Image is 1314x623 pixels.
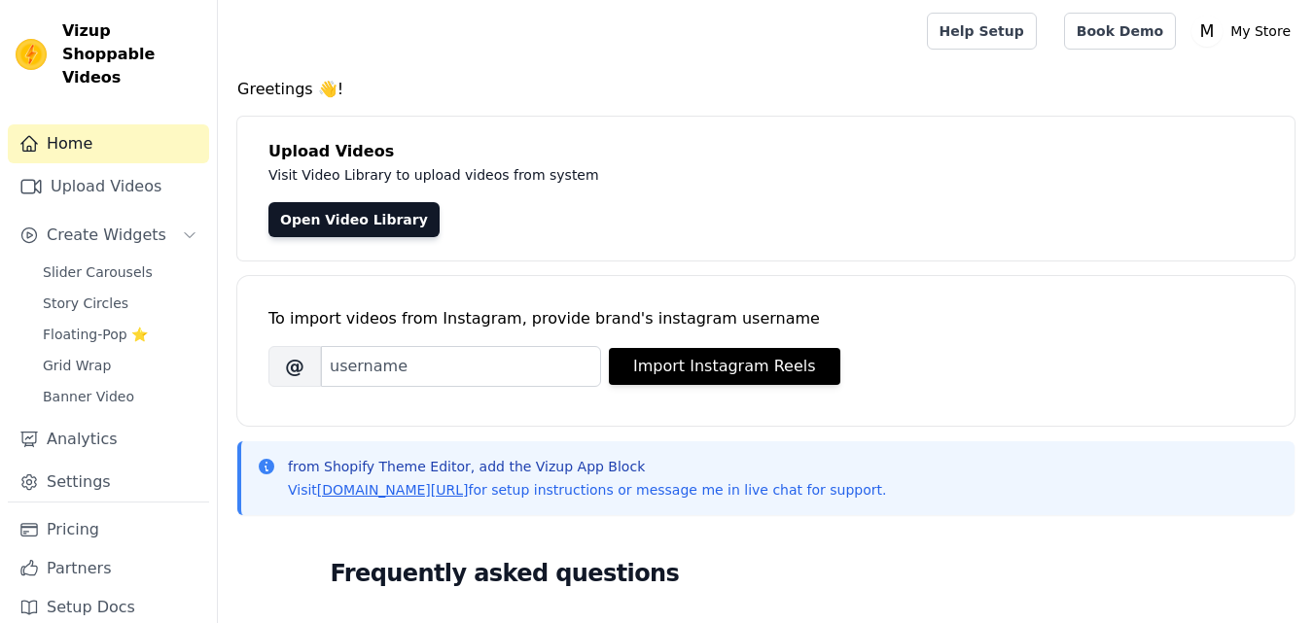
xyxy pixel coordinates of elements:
[268,307,1263,330] div: To import videos from Instagram, provide brand's instagram username
[8,420,209,459] a: Analytics
[1223,14,1298,49] p: My Store
[927,13,1037,50] a: Help Setup
[268,140,1263,163] h4: Upload Videos
[1191,14,1298,49] button: M My Store
[8,463,209,502] a: Settings
[62,19,201,89] span: Vizup Shoppable Videos
[43,356,111,375] span: Grid Wrap
[331,554,1202,593] h2: Frequently asked questions
[8,216,209,255] button: Create Widgets
[31,290,209,317] a: Story Circles
[8,167,209,206] a: Upload Videos
[8,549,209,588] a: Partners
[288,457,886,476] p: from Shopify Theme Editor, add the Vizup App Block
[1200,21,1215,41] text: M
[16,39,47,70] img: Vizup
[43,262,153,282] span: Slider Carousels
[31,383,209,410] a: Banner Video
[8,124,209,163] a: Home
[288,480,886,500] p: Visit for setup instructions or message me in live chat for support.
[317,482,469,498] a: [DOMAIN_NAME][URL]
[31,259,209,286] a: Slider Carousels
[237,78,1295,101] h4: Greetings 👋!
[43,294,128,313] span: Story Circles
[43,387,134,406] span: Banner Video
[43,325,148,344] span: Floating-Pop ⭐
[268,202,440,237] a: Open Video Library
[47,224,166,247] span: Create Widgets
[8,510,209,549] a: Pricing
[268,346,321,387] span: @
[1064,13,1176,50] a: Book Demo
[321,346,601,387] input: username
[31,321,209,348] a: Floating-Pop ⭐
[268,163,1140,187] p: Visit Video Library to upload videos from system
[609,348,840,385] button: Import Instagram Reels
[31,352,209,379] a: Grid Wrap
